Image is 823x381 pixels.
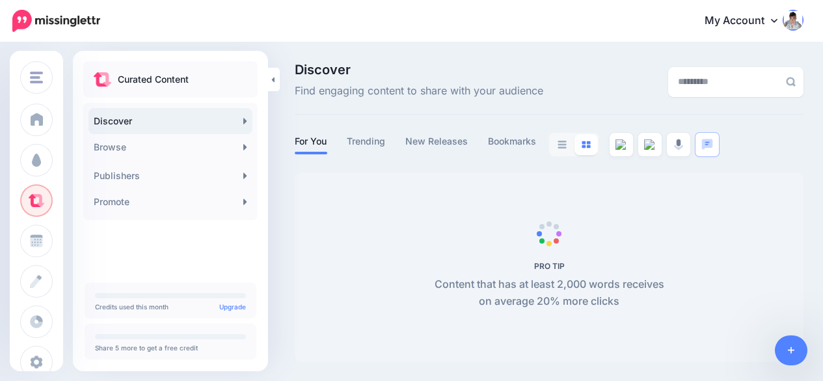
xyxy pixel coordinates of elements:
[674,139,683,150] img: microphone-grey.png
[582,141,591,148] img: grid-blue.png
[692,5,803,37] a: My Account
[30,72,43,83] img: menu.png
[88,108,252,134] a: Discover
[558,141,567,148] img: list-grey.png
[488,134,537,149] a: Bookmarks
[427,276,671,310] p: Content that has at least 2,000 words receives on average 20% more clicks
[94,72,111,87] img: curate.png
[88,134,252,160] a: Browse
[12,10,100,32] img: Missinglettr
[295,63,543,76] span: Discover
[644,139,656,150] img: video--grey.png
[615,139,627,150] img: article--grey.png
[701,139,713,150] img: chat-square-blue.png
[295,134,327,149] a: For You
[118,72,189,87] p: Curated Content
[88,163,252,189] a: Publishers
[427,261,671,271] h5: PRO TIP
[405,134,468,149] a: New Releases
[88,189,252,215] a: Promote
[347,134,386,149] a: Trending
[786,77,796,87] img: search-grey-6.png
[295,83,543,100] span: Find engaging content to share with your audience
